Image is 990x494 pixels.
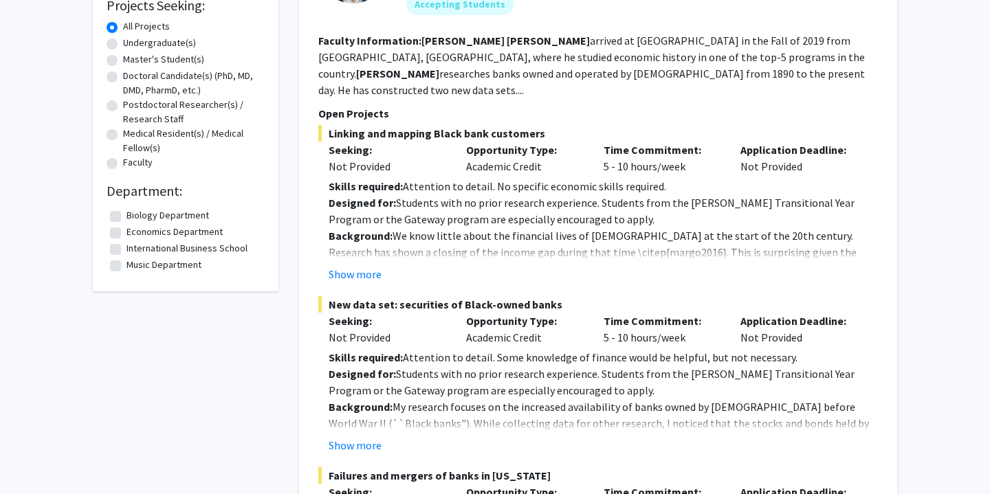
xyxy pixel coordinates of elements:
fg-read-more: arrived at [GEOGRAPHIC_DATA] in the Fall of 2019 from [GEOGRAPHIC_DATA], [GEOGRAPHIC_DATA], where... [318,34,865,97]
p: Opportunity Type: [466,313,583,329]
p: Time Commitment: [604,313,720,329]
strong: Designed for: [329,367,396,381]
p: Opportunity Type: [466,142,583,158]
b: [PERSON_NAME] [356,67,439,80]
p: Application Deadline: [740,313,857,329]
div: Academic Credit [456,313,593,346]
p: Students with no prior research experience. Students from the [PERSON_NAME] Transitional Year Pro... [329,366,878,398]
label: International Business School [126,241,247,256]
b: [PERSON_NAME] [421,34,505,47]
p: Attention to detail. Some knowledge of finance would be helpful, but not necessary. [329,349,878,366]
h2: Department: [107,183,265,199]
p: My research focuses on the increased availability of banks owned by [DEMOGRAPHIC_DATA] before Wor... [329,398,878,481]
div: Academic Credit [456,142,593,175]
label: Undergraduate(s) [123,36,196,50]
label: Medical Resident(s) / Medical Fellow(s) [123,126,265,155]
label: Economics Department [126,225,223,239]
button: Show more [329,437,382,453]
p: Seeking: [329,313,445,329]
div: Not Provided [730,142,868,175]
p: Seeking: [329,142,445,158]
label: Music Department [126,258,201,272]
div: 5 - 10 hours/week [593,142,731,175]
div: Not Provided [329,158,445,175]
p: Students with no prior research experience. Students from the [PERSON_NAME] Transitional Year Pro... [329,194,878,227]
p: Time Commitment: [604,142,720,158]
strong: Background: [329,229,393,243]
div: Not Provided [329,329,445,346]
span: New data set: securities of Black-owned banks [318,296,878,313]
strong: Skills required: [329,179,403,193]
label: Doctoral Candidate(s) (PhD, MD, DMD, PharmD, etc.) [123,69,265,98]
strong: Skills required: [329,350,403,364]
div: 5 - 10 hours/week [593,313,731,346]
div: Not Provided [730,313,868,346]
p: Attention to detail. No specific economic skills required. [329,178,878,194]
label: All Projects [123,19,170,34]
p: Open Projects [318,105,878,122]
label: Faculty [123,155,153,170]
strong: Background: [329,400,393,414]
b: [PERSON_NAME] [507,34,590,47]
p: Application Deadline: [740,142,857,158]
p: We know little about the financial lives of [DEMOGRAPHIC_DATA] at the start of the 20th century. ... [329,227,878,310]
button: Show more [329,266,382,282]
label: Postdoctoral Researcher(s) / Research Staff [123,98,265,126]
label: Master's Student(s) [123,52,204,67]
label: Biology Department [126,208,209,223]
b: Faculty Information: [318,34,421,47]
span: Linking and mapping Black bank customers [318,125,878,142]
span: Failures and mergers of banks in [US_STATE] [318,467,878,484]
strong: Designed for: [329,196,396,210]
iframe: Chat [10,432,58,484]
